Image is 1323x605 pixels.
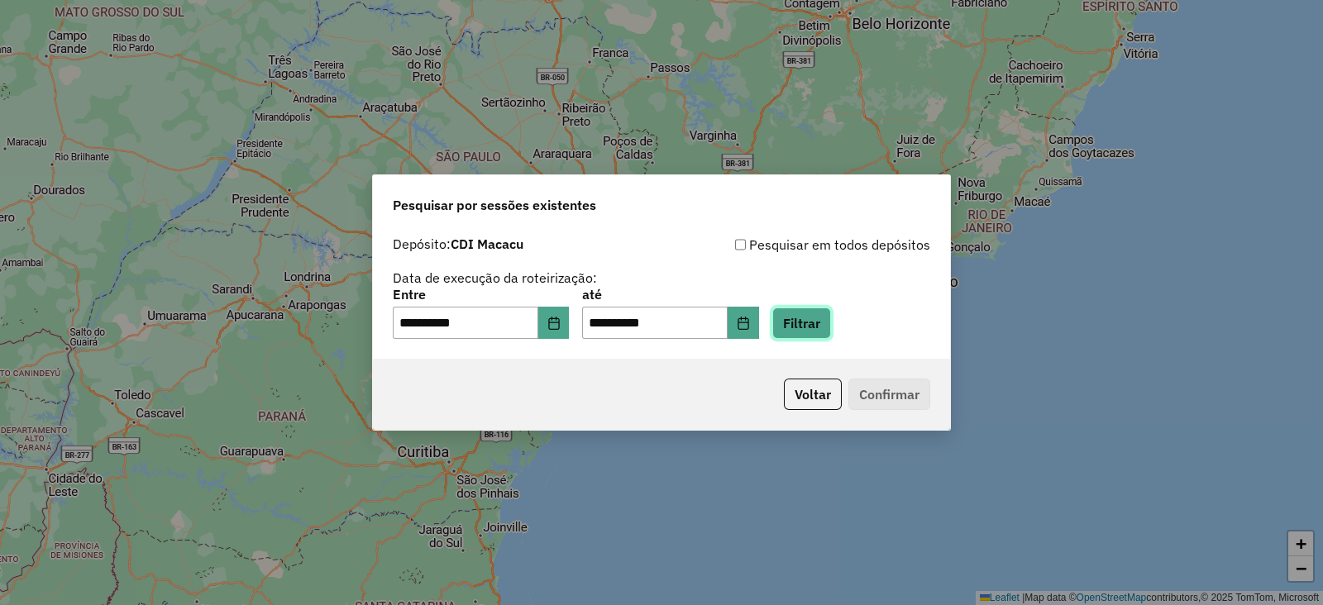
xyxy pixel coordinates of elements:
[582,284,758,304] label: até
[538,307,570,340] button: Choose Date
[393,268,597,288] label: Data de execução da roteirização:
[393,284,569,304] label: Entre
[451,236,523,252] strong: CDI Macacu
[728,307,759,340] button: Choose Date
[661,235,930,255] div: Pesquisar em todos depósitos
[393,195,596,215] span: Pesquisar por sessões existentes
[784,379,842,410] button: Voltar
[772,307,831,339] button: Filtrar
[393,234,523,254] label: Depósito:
